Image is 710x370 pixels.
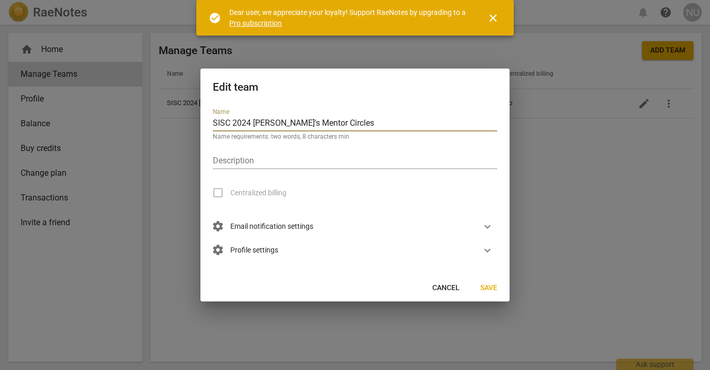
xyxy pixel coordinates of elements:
[229,7,468,28] div: Dear user, we appreciate your loyalty! Support RaeNotes by upgrading to a
[472,279,505,297] button: Save
[424,279,468,297] button: Cancel
[213,221,313,232] span: Email notification settings
[481,244,494,257] span: expand_more
[213,109,229,115] label: Name
[487,12,499,24] span: close
[481,6,505,30] button: Close
[432,283,460,293] span: Cancel
[209,12,221,24] span: check_circle
[480,219,495,234] button: Show more
[481,221,494,233] span: expand_more
[480,243,495,258] button: Show more
[480,283,497,293] span: Save
[229,19,282,27] a: Pro subscription
[230,188,286,198] span: Centralized billing
[212,220,224,232] span: settings
[213,81,497,94] h2: Edit team
[213,133,497,140] p: Name requirements: two words, 8 characters min
[212,244,224,256] span: settings
[213,245,278,256] span: Profile settings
